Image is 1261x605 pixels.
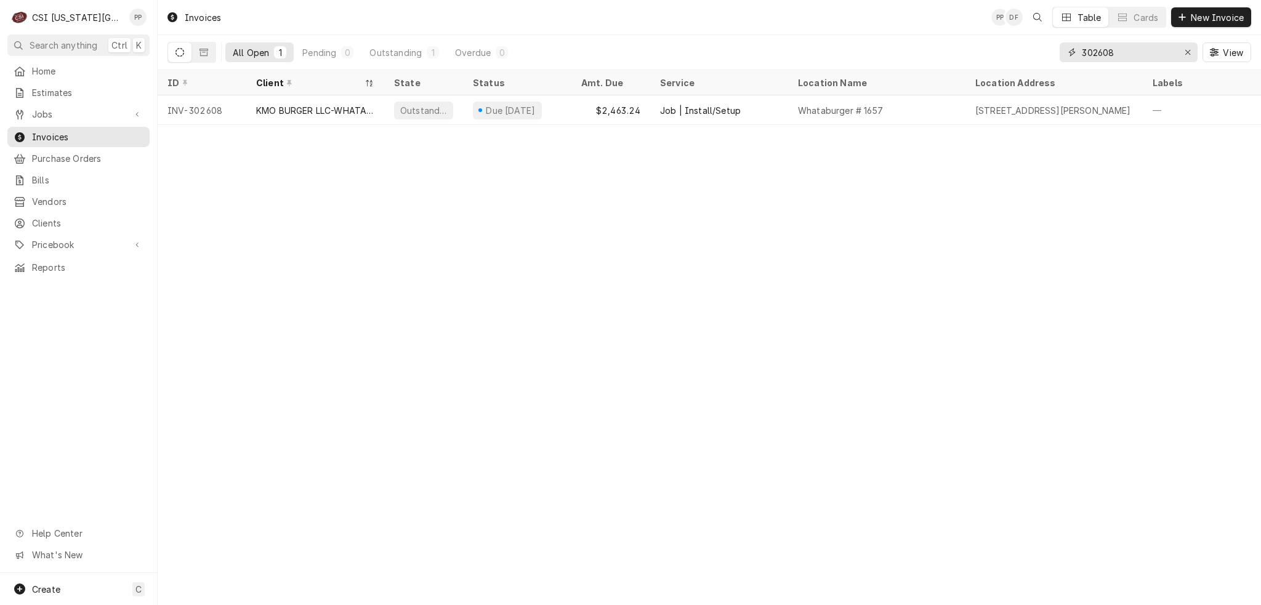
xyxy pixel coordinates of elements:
[167,76,234,89] div: ID
[32,217,143,230] span: Clients
[1178,42,1198,62] button: Erase input
[7,148,150,169] a: Purchase Orders
[32,174,143,186] span: Bills
[7,104,150,124] a: Go to Jobs
[991,9,1009,26] div: Philip Potter's Avatar
[135,583,142,596] span: C
[32,108,125,121] span: Jobs
[429,46,437,59] div: 1
[136,39,142,52] span: K
[158,95,246,125] div: INV-302608
[991,9,1009,26] div: PP
[256,76,362,89] div: Client
[7,82,150,103] a: Estimates
[571,95,650,125] div: $2,463.24
[32,584,60,595] span: Create
[1028,7,1047,27] button: Open search
[1134,11,1158,24] div: Cards
[7,257,150,278] a: Reports
[30,39,97,52] span: Search anything
[498,46,506,59] div: 0
[7,523,150,543] a: Go to Help Center
[1082,42,1174,62] input: Keyword search
[7,191,150,212] a: Vendors
[1005,9,1023,26] div: David Fannin's Avatar
[660,104,741,117] div: Job | Install/Setup
[394,76,453,89] div: State
[7,127,150,147] a: Invoices
[344,46,351,59] div: 0
[7,61,150,81] a: Home
[11,9,28,26] div: CSI Kansas City's Avatar
[369,46,422,59] div: Outstanding
[7,34,150,56] button: Search anythingCtrlK
[32,195,143,208] span: Vendors
[32,152,143,165] span: Purchase Orders
[32,548,142,561] span: What's New
[660,76,776,89] div: Service
[32,130,143,143] span: Invoices
[399,104,448,117] div: Outstanding
[32,65,143,78] span: Home
[1005,9,1023,26] div: DF
[276,46,284,59] div: 1
[11,9,28,26] div: C
[32,527,142,540] span: Help Center
[975,104,1131,117] div: [STREET_ADDRESS][PERSON_NAME]
[256,104,374,117] div: KMO BURGER LLC-WHATABURGER
[473,76,559,89] div: Status
[7,545,150,565] a: Go to What's New
[302,46,336,59] div: Pending
[1203,42,1251,62] button: View
[7,213,150,233] a: Clients
[455,46,491,59] div: Overdue
[7,234,150,255] a: Go to Pricebook
[32,86,143,99] span: Estimates
[7,170,150,190] a: Bills
[1188,11,1246,24] span: New Invoice
[798,104,883,117] div: Whataburger # 1657
[32,261,143,274] span: Reports
[1078,11,1102,24] div: Table
[233,46,269,59] div: All Open
[798,76,953,89] div: Location Name
[129,9,147,26] div: Philip Potter's Avatar
[581,76,638,89] div: Amt. Due
[485,104,537,117] div: Due [DATE]
[129,9,147,26] div: PP
[32,11,123,24] div: CSI [US_STATE][GEOGRAPHIC_DATA]
[1220,46,1246,59] span: View
[975,76,1130,89] div: Location Address
[111,39,127,52] span: Ctrl
[1171,7,1251,27] button: New Invoice
[32,238,125,251] span: Pricebook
